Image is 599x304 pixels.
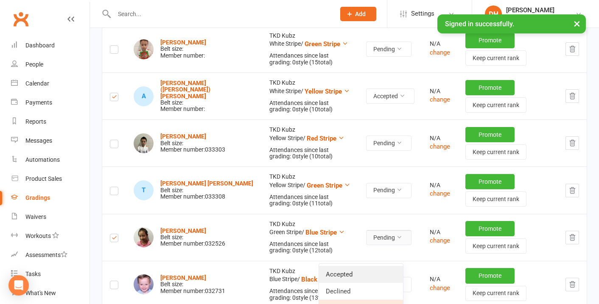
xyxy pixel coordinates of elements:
td: TKD Kubz Yellow Stripe / [262,119,358,166]
div: Belt size: Member number: 033308 [160,180,253,200]
div: Attendances since last grading: 0 style ( 12 total) [269,241,351,254]
div: Assessments [25,251,67,258]
a: [PERSON_NAME] [160,227,206,234]
span: Black Stripe [301,276,336,283]
div: Product Sales [25,175,62,182]
div: [PERSON_NAME] [506,6,560,14]
span: Settings [411,4,434,23]
strong: [PERSON_NAME] ([PERSON_NAME]) [PERSON_NAME] [160,80,210,99]
button: Red Stripe [307,133,344,144]
div: Open Intercom Messenger [8,275,29,296]
a: Tasks [11,265,90,284]
button: change [430,47,450,58]
a: Automations [11,150,90,169]
button: Promote [465,127,515,142]
div: N/A [430,88,450,94]
td: TKD Kubz Yellow Stripe / [262,166,358,213]
div: Reports [25,118,46,125]
button: Blue Stripe [305,227,345,238]
td: TKD Kubz White Stripe / [262,25,358,72]
button: Pending [366,183,411,198]
a: Messages [11,131,90,150]
span: Yellow Stripe [305,88,342,95]
a: Gradings [11,188,90,207]
div: Payments [25,99,52,106]
a: [PERSON_NAME] [160,133,206,140]
div: Automations [25,156,60,163]
a: Waivers [11,207,90,227]
a: [PERSON_NAME] [160,39,206,46]
button: × [569,14,585,33]
img: Jack Towey [134,274,154,294]
button: Green Stripe [307,180,350,191]
button: Accepted [366,88,414,104]
div: Tiger Lau Young [134,180,154,200]
div: DH [485,6,502,22]
span: Blue Stripe [305,229,337,236]
a: Declined [319,283,403,300]
button: Keep current rank [465,97,526,113]
button: change [430,283,450,293]
div: N/A [430,135,450,141]
a: Dashboard [11,36,90,55]
span: Green Stripe [307,182,342,189]
div: Attendances since last grading: 0 style ( 10 total) [269,100,351,113]
button: Add [340,7,376,21]
div: Belt size: Member number: 032526 [160,228,225,247]
a: Workouts [11,227,90,246]
button: change [430,141,450,152]
button: Keep current rank [465,50,526,66]
button: change [430,188,450,199]
div: Belt size: Member number: [160,39,206,59]
td: TKD Kubz Green Stripe / [262,214,358,261]
td: TKD Kubz White Stripe / [262,72,358,119]
div: Belt size: Member number: 033303 [160,133,225,153]
a: [PERSON_NAME] [160,274,206,281]
div: Waivers [25,213,46,220]
span: Green Stripe [305,40,340,48]
button: Promote [465,221,515,236]
div: Gradings [25,194,50,201]
button: Keep current rank [465,238,526,254]
div: Calendar [25,80,49,87]
div: People [25,61,43,68]
button: Promote [465,80,515,95]
div: Tasks [25,271,41,277]
a: Calendar [11,74,90,93]
div: N/A [430,276,450,282]
div: Attendances since last grading: 0 style ( 13 total) [269,288,351,301]
button: change [430,235,450,246]
a: Payments [11,93,90,112]
strong: [PERSON_NAME] [PERSON_NAME] [160,180,253,187]
a: Reports [11,112,90,131]
div: Workouts [25,232,51,239]
button: Promote [465,174,515,189]
a: People [11,55,90,74]
input: Search... [112,8,329,20]
a: Product Sales [11,169,90,188]
a: Assessments [11,246,90,265]
button: change [430,94,450,105]
button: Yellow Stripe [305,86,350,97]
button: Promote [465,268,515,283]
div: Attendances since last grading: 0 style ( 11 total) [269,194,351,207]
div: Belt size: Member number: [160,80,254,113]
button: Pending [366,230,411,245]
a: What's New [11,284,90,303]
div: Aleksandr (Sasha) Beatson-Morris [134,86,154,106]
div: Belt size: Member number: 032731 [160,275,225,294]
a: Accepted [319,266,403,283]
span: Add [355,11,366,17]
img: Doris Wang [134,227,154,247]
div: N/A [430,182,450,188]
button: Green Stripe [305,39,348,49]
div: What's New [25,290,56,296]
div: [PERSON_NAME]-Do [506,14,560,22]
img: Caleb Muir [134,133,154,153]
button: Pending [366,41,411,57]
div: Attendances since last grading: 0 style ( 15 total) [269,53,351,66]
img: Leonardo Kim [134,39,154,59]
